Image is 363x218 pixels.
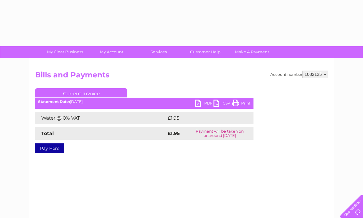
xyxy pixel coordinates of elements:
a: My Account [86,46,137,58]
a: My Clear Business [40,46,90,58]
a: Services [133,46,184,58]
div: [DATE] [35,100,253,104]
td: Payment will be taken on or around [DATE] [186,127,253,140]
td: Water @ 0% VAT [35,112,166,124]
div: Account number [270,71,328,78]
a: CSV [213,100,232,109]
a: Pay Here [35,143,64,153]
a: PDF [195,100,213,109]
b: Statement Date: [38,99,70,104]
a: Current Invoice [35,88,127,97]
a: Print [232,100,250,109]
td: £1.95 [166,112,238,124]
a: Make A Payment [227,46,277,58]
a: Customer Help [180,46,231,58]
strong: £1.95 [168,130,180,136]
h2: Bills and Payments [35,71,328,82]
strong: Total [41,130,54,136]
